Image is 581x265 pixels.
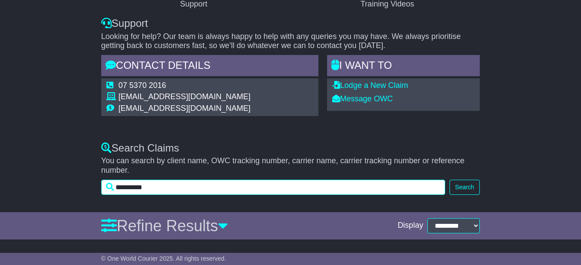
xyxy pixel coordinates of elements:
[101,32,480,51] p: Looking for help? Our team is always happy to help with any queries you may have. We always prior...
[332,94,393,103] a: Message OWC
[101,17,480,30] div: Support
[119,92,250,104] td: [EMAIL_ADDRESS][DOMAIN_NAME]
[119,81,250,93] td: 07 5370 2016
[449,180,480,195] button: Search
[101,217,228,235] a: Refine Results
[398,221,423,230] span: Display
[101,255,226,262] span: © One World Courier 2025. All rights reserved.
[101,55,318,78] div: Contact Details
[101,142,480,155] div: Search Claims
[119,104,250,113] td: [EMAIL_ADDRESS][DOMAIN_NAME]
[327,55,480,78] div: I WANT to
[332,81,408,90] a: Lodge a New Claim
[101,156,480,175] p: You can search by client name, OWC tracking number, carrier name, carrier tracking number or refe...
